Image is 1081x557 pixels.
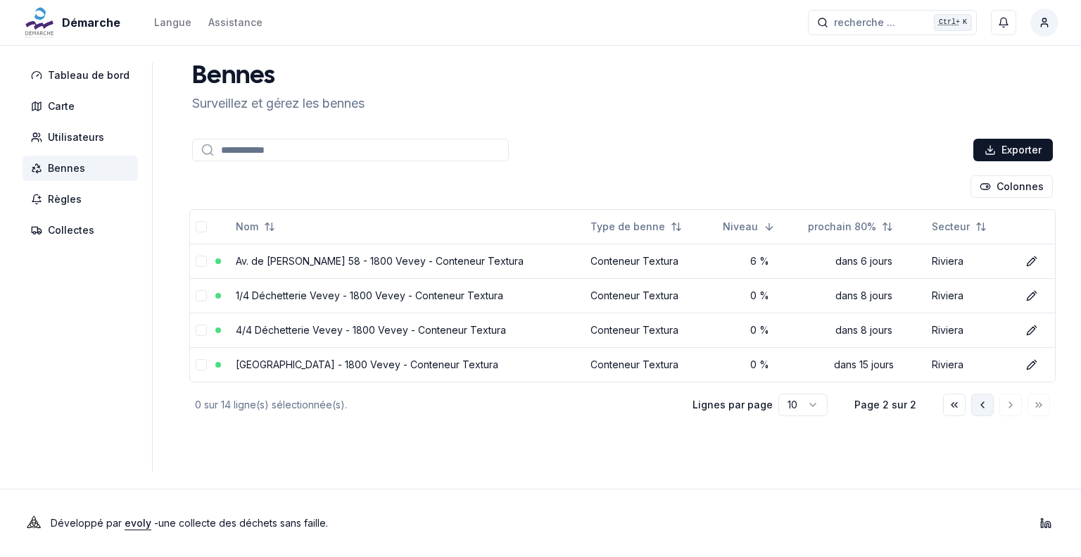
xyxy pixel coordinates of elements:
button: Not sorted. Click to sort ascending. [582,215,690,238]
span: Type de benne [590,220,665,234]
button: select-row [196,256,207,267]
button: Exporter [973,139,1053,161]
td: Conteneur Textura [585,278,716,313]
button: Langue [154,14,191,31]
button: Not sorted. Click to sort ascending. [227,215,284,238]
p: Lignes par page [693,398,773,412]
div: dans 8 jours [808,323,921,337]
div: 0 % [723,358,797,372]
a: Carte [23,94,144,119]
div: Page 2 sur 2 [850,398,921,412]
span: Collectes [48,223,94,237]
div: 0 % [723,323,797,337]
div: 0 sur 14 ligne(s) sélectionnée(s). [195,398,670,412]
span: Tableau de bord [48,68,129,82]
span: Secteur [932,220,970,234]
span: prochain 80% [808,220,876,234]
a: Av. de [PERSON_NAME] 58 - 1800 Vevey - Conteneur Textura [236,255,524,267]
a: Bennes [23,156,144,181]
td: Conteneur Textura [585,244,716,278]
button: Aller à la page précédente [971,394,994,416]
td: Riviera [926,313,1015,347]
button: select-row [196,325,207,336]
td: Riviera [926,244,1015,278]
td: Riviera [926,278,1015,313]
button: Not sorted. Click to sort ascending. [923,215,995,238]
span: Nom [236,220,258,234]
div: dans 15 jours [808,358,921,372]
img: Démarche Logo [23,6,56,39]
td: Riviera [926,347,1015,382]
img: Evoly Logo [23,512,45,534]
a: 4/4 Déchetterie Vevey - 1800 Vevey - Conteneur Textura [236,324,506,336]
a: evoly [125,517,151,529]
div: 6 % [723,254,797,268]
button: select-row [196,359,207,370]
button: select-row [196,290,207,301]
td: Conteneur Textura [585,313,716,347]
p: Développé par - une collecte des déchets sans faille . [51,513,328,533]
span: Carte [48,99,75,113]
span: Règles [48,192,82,206]
button: Aller à la première page [943,394,966,416]
span: Niveau [723,220,758,234]
button: Cocher les colonnes [971,175,1053,198]
p: Surveillez et gérez les bennes [192,94,365,113]
div: dans 6 jours [808,254,921,268]
span: recherche ... [834,15,895,30]
div: Langue [154,15,191,30]
span: Bennes [48,161,85,175]
div: dans 8 jours [808,289,921,303]
div: 0 % [723,289,797,303]
a: Utilisateurs [23,125,144,150]
h1: Bennes [192,63,365,91]
a: Démarche [23,14,126,31]
button: select-all [196,221,207,232]
span: Démarche [62,14,120,31]
a: Assistance [208,14,263,31]
td: Conteneur Textura [585,347,716,382]
a: 1/4 Déchetterie Vevey - 1800 Vevey - Conteneur Textura [236,289,503,301]
a: Collectes [23,218,144,243]
a: [GEOGRAPHIC_DATA] - 1800 Vevey - Conteneur Textura [236,358,498,370]
a: Règles [23,187,144,212]
a: Tableau de bord [23,63,144,88]
button: Not sorted. Click to sort ascending. [799,215,902,238]
span: Utilisateurs [48,130,104,144]
button: Sorted descending. Click to sort ascending. [714,215,783,238]
button: recherche ...Ctrl+K [808,10,977,35]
